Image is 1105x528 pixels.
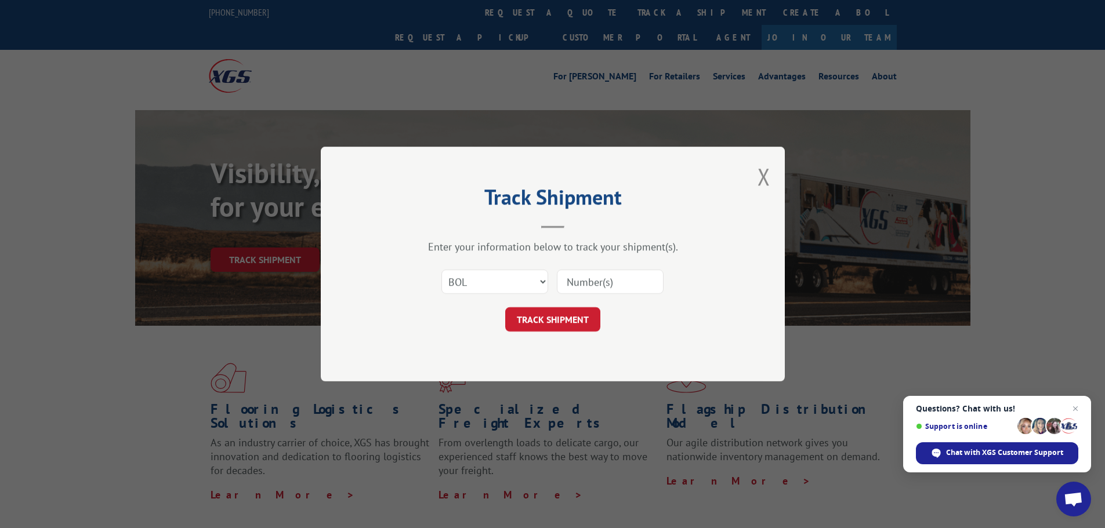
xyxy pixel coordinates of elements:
span: Close chat [1068,402,1082,416]
div: Open chat [1056,482,1091,516]
div: Enter your information below to track your shipment(s). [379,240,727,253]
input: Number(s) [557,270,664,294]
h2: Track Shipment [379,189,727,211]
div: Chat with XGS Customer Support [916,442,1078,464]
span: Chat with XGS Customer Support [946,447,1063,458]
span: Support is online [916,422,1013,431]
button: Close modal [758,161,770,192]
span: Questions? Chat with us! [916,404,1078,413]
button: TRACK SHIPMENT [505,307,600,332]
